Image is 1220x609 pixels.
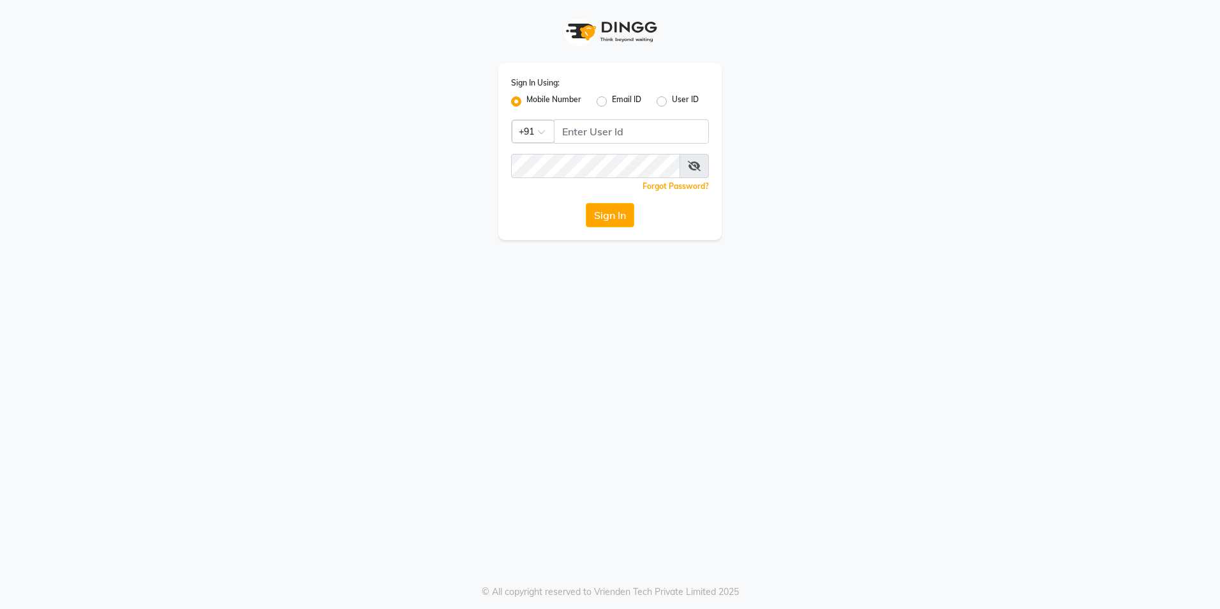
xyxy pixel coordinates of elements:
button: Sign In [586,203,634,227]
label: Mobile Number [526,94,581,109]
a: Forgot Password? [643,181,709,191]
label: User ID [672,94,699,109]
label: Email ID [612,94,641,109]
img: logo1.svg [559,13,661,50]
label: Sign In Using: [511,77,560,89]
input: Username [511,154,680,178]
input: Username [554,119,709,144]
